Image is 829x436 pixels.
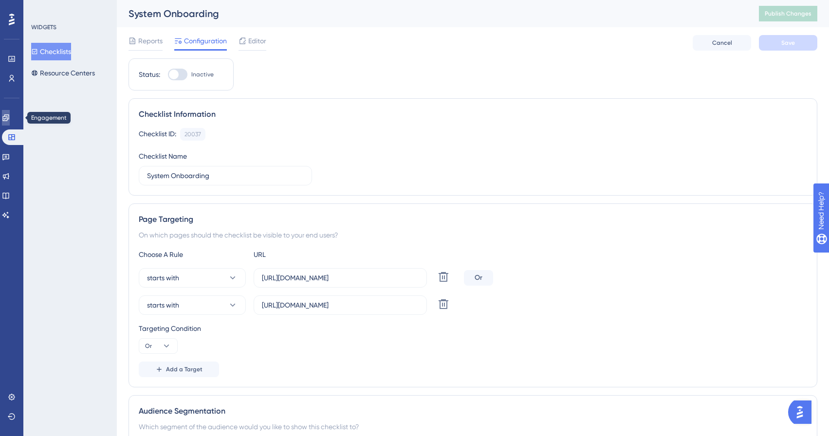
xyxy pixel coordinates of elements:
input: yourwebsite.com/path [262,300,419,310]
button: Cancel [693,35,751,51]
input: Type your Checklist name [147,170,304,181]
div: WIDGETS [31,23,56,31]
button: Or [139,338,178,354]
span: starts with [147,299,179,311]
button: Save [759,35,817,51]
div: Checklist Name [139,150,187,162]
span: Publish Changes [765,10,811,18]
div: On which pages should the checklist be visible to your end users? [139,229,807,241]
div: URL [254,249,361,260]
span: starts with [147,272,179,284]
iframe: UserGuiding AI Assistant Launcher [788,398,817,427]
div: System Onboarding [129,7,735,20]
span: Add a Target [166,365,203,373]
span: Configuration [184,35,227,47]
button: Checklists [31,43,71,60]
span: Or [145,342,152,350]
div: Or [464,270,493,286]
div: Status: [139,69,160,80]
div: Page Targeting [139,214,807,225]
span: Save [781,39,795,47]
input: yourwebsite.com/path [262,272,419,283]
span: Editor [248,35,266,47]
span: Cancel [712,39,732,47]
div: Checklist ID: [139,128,176,141]
div: Which segment of the audience would you like to show this checklist to? [139,421,807,433]
button: Publish Changes [759,6,817,21]
div: 20037 [184,130,201,138]
span: Inactive [191,71,214,78]
span: Need Help? [23,2,61,14]
div: Choose A Rule [139,249,246,260]
div: Audience Segmentation [139,405,807,417]
span: Reports [138,35,163,47]
button: Add a Target [139,362,219,377]
button: starts with [139,295,246,315]
div: Targeting Condition [139,323,807,334]
button: starts with [139,268,246,288]
div: Checklist Information [139,109,807,120]
button: Resource Centers [31,64,95,82]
